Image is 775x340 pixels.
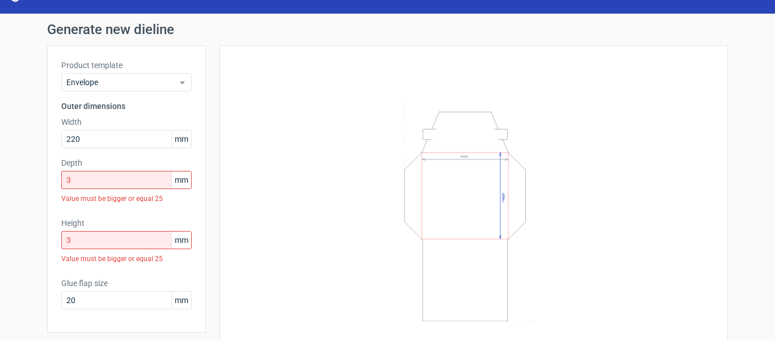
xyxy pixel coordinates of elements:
div: Value must be bigger or equal 25 [61,249,192,268]
div: Value must be bigger or equal 25 [61,189,192,208]
label: Glue flap size [61,278,192,289]
text: Height [501,192,506,202]
span: mm [171,232,191,249]
span: Envelope [66,77,178,88]
label: Depth [61,157,192,169]
h3: Outer dimensions [61,100,192,112]
span: mm [171,131,191,148]
span: mm [171,292,191,309]
h1: Generate new dieline [47,23,728,36]
label: Height [61,217,192,229]
label: Width [61,116,192,128]
label: Product template [61,60,192,71]
span: mm [171,171,191,188]
text: Width [460,154,468,158]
